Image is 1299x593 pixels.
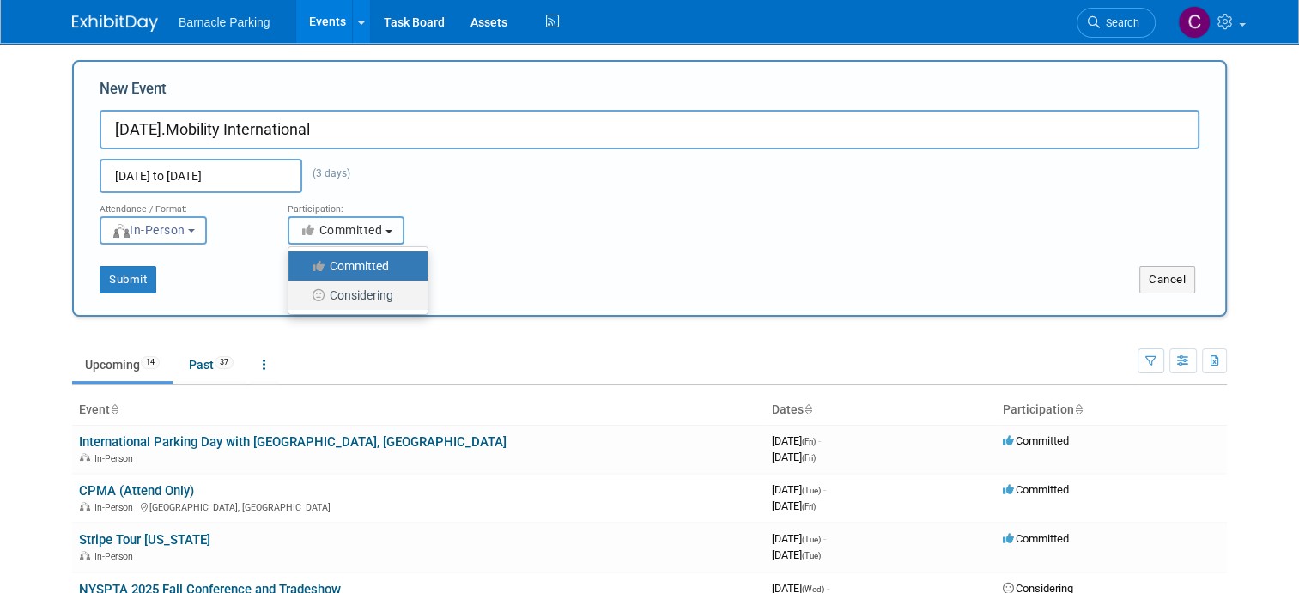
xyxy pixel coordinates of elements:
[100,110,1199,149] input: Name of Trade Show / Conference
[1003,434,1069,447] span: Committed
[802,437,816,446] span: (Fri)
[176,348,246,381] a: Past37
[100,193,262,215] div: Attendance / Format:
[300,223,383,237] span: Committed
[1003,483,1069,496] span: Committed
[1003,532,1069,545] span: Committed
[79,499,758,513] div: [GEOGRAPHIC_DATA], [GEOGRAPHIC_DATA]
[823,483,826,496] span: -
[79,434,507,450] a: International Parking Day with [GEOGRAPHIC_DATA], [GEOGRAPHIC_DATA]
[288,216,404,245] button: Committed
[79,532,210,548] a: Stripe Tour [US_STATE]
[80,551,90,560] img: In-Person Event
[772,532,826,545] span: [DATE]
[100,159,302,193] input: Start Date - End Date
[141,356,160,369] span: 14
[772,434,821,447] span: [DATE]
[802,535,821,544] span: (Tue)
[72,348,173,381] a: Upcoming14
[802,551,821,560] span: (Tue)
[100,79,167,106] label: New Event
[112,223,185,237] span: In-Person
[804,402,812,416] a: Sort by Start Date
[80,453,90,462] img: In-Person Event
[802,486,821,495] span: (Tue)
[772,483,826,496] span: [DATE]
[772,548,821,561] span: [DATE]
[94,551,138,562] span: In-Person
[94,453,138,464] span: In-Person
[802,502,816,511] span: (Fri)
[179,15,270,29] span: Barnacle Parking
[297,255,410,277] label: Committed
[772,451,816,463] span: [DATE]
[80,502,90,511] img: In-Person Event
[110,402,118,416] a: Sort by Event Name
[996,396,1227,425] th: Participation
[1178,6,1211,39] img: Cara Murray
[818,434,821,447] span: -
[215,356,234,369] span: 37
[72,396,765,425] th: Event
[288,193,450,215] div: Participation:
[802,453,816,463] span: (Fri)
[79,483,194,499] a: CPMA (Attend Only)
[772,499,816,512] span: [DATE]
[1139,266,1195,293] button: Cancel
[1074,402,1083,416] a: Sort by Participation Type
[72,15,158,32] img: ExhibitDay
[94,502,138,513] span: In-Person
[1100,16,1139,29] span: Search
[1077,8,1156,38] a: Search
[765,396,996,425] th: Dates
[100,216,207,245] button: In-Person
[100,266,156,293] button: Submit
[823,532,826,545] span: -
[297,284,410,306] label: Considering
[302,167,350,179] span: (3 days)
